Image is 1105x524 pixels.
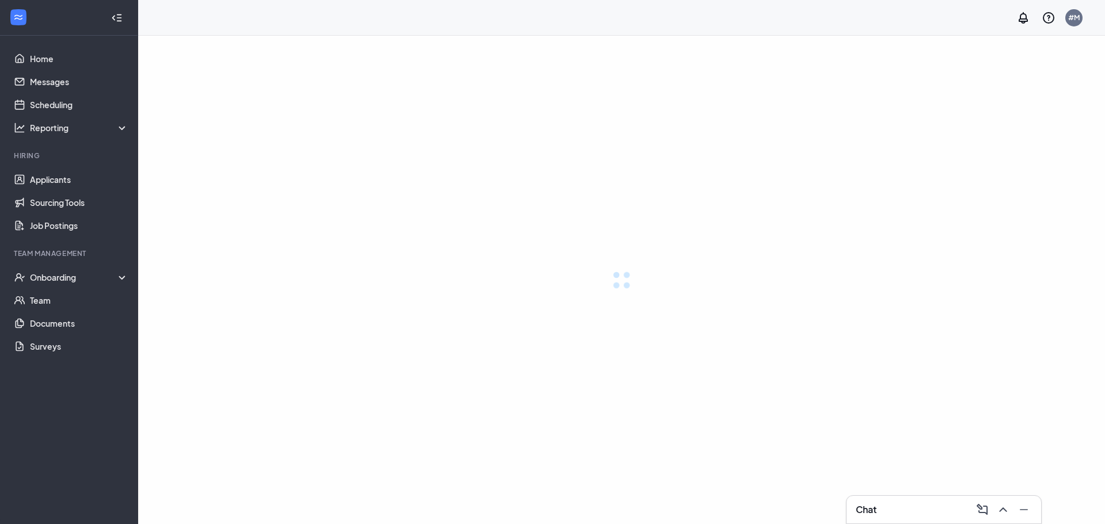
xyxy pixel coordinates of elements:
[972,500,990,519] button: ComposeMessage
[30,93,128,116] a: Scheduling
[111,12,123,24] svg: Collapse
[14,122,25,133] svg: Analysis
[1017,503,1031,517] svg: Minimize
[1042,11,1056,25] svg: QuestionInfo
[30,47,128,70] a: Home
[30,70,128,93] a: Messages
[1013,500,1032,519] button: Minimize
[976,503,989,517] svg: ComposeMessage
[13,12,24,23] svg: WorkstreamLogo
[14,248,126,258] div: Team Management
[1016,11,1030,25] svg: Notifications
[30,289,128,312] a: Team
[30,312,128,335] a: Documents
[30,168,128,191] a: Applicants
[856,503,877,516] h3: Chat
[14,271,25,283] svg: UserCheck
[1068,13,1080,22] div: #M
[30,335,128,358] a: Surveys
[14,151,126,160] div: Hiring
[30,271,129,283] div: Onboarding
[993,500,1011,519] button: ChevronUp
[30,191,128,214] a: Sourcing Tools
[30,122,129,133] div: Reporting
[30,214,128,237] a: Job Postings
[996,503,1010,517] svg: ChevronUp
